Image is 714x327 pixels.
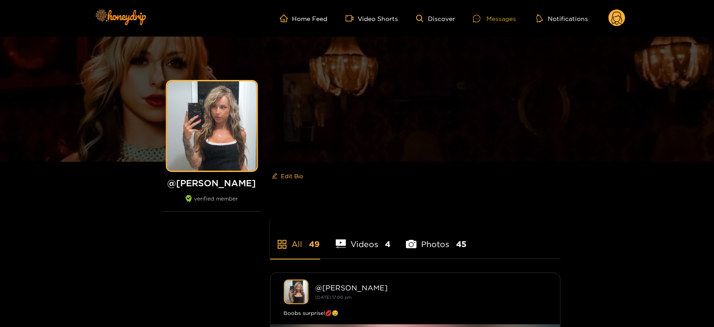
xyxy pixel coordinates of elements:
[277,239,287,250] span: appstore
[316,295,352,300] small: [DATE] 17:00 pm
[284,280,308,304] img: kendra
[336,218,391,259] li: Videos
[473,13,516,24] div: Messages
[284,309,547,318] div: Boobs surprise!💋😉
[385,239,390,250] span: 4
[280,14,292,22] span: home
[163,177,261,189] h1: @ [PERSON_NAME]
[163,195,261,212] div: verified member
[456,239,466,250] span: 45
[346,14,398,22] a: Video Shorts
[309,239,320,250] span: 49
[416,15,455,22] a: Discover
[272,173,278,180] span: edit
[406,218,466,259] li: Photos
[270,169,305,183] button: editEdit Bio
[534,14,591,23] button: Notifications
[281,172,304,180] span: Edit Bio
[316,284,547,292] div: @ [PERSON_NAME]
[270,218,320,259] li: All
[346,14,358,22] span: video-camera
[280,14,328,22] a: Home Feed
